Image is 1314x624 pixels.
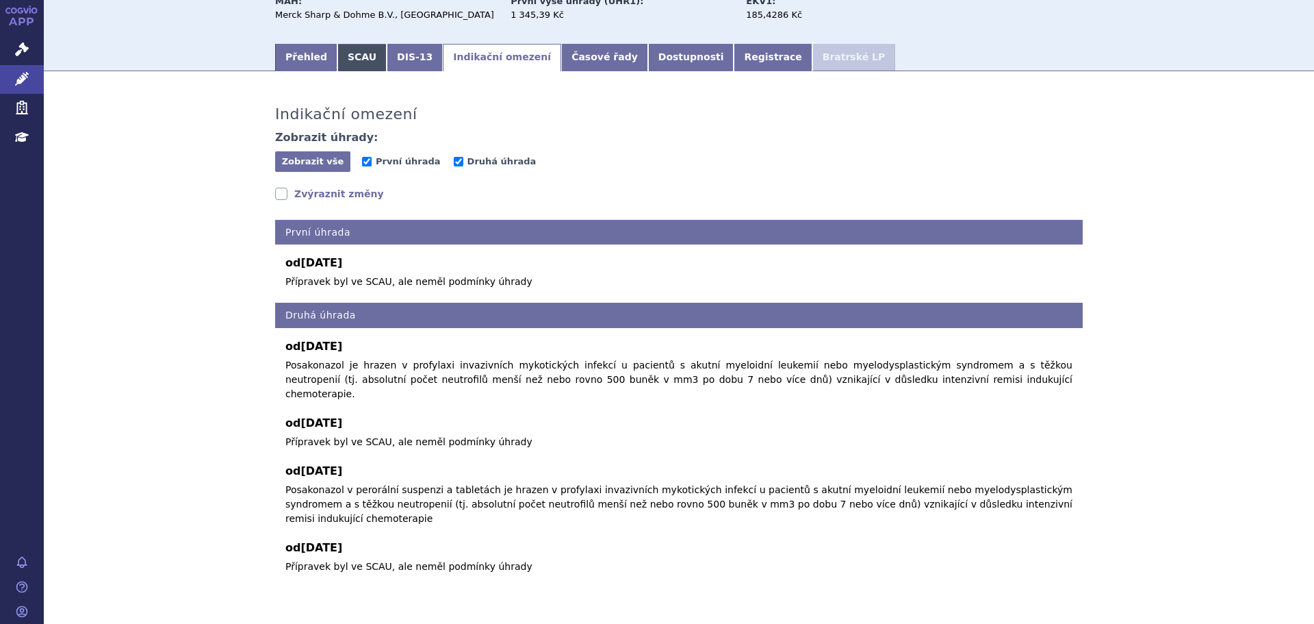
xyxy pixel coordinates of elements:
[285,560,1072,574] p: Přípravek byl ve SCAU, ale neměl podmínky úhrady
[561,44,648,71] a: Časové řady
[443,44,561,71] a: Indikační omezení
[511,9,733,21] div: 1 345,39 Kč
[275,187,384,201] a: Zvýraznit změny
[300,416,342,429] span: [DATE]
[746,9,900,21] div: 185,4286 Kč
[376,156,440,166] span: První úhrada
[275,220,1083,245] h4: První úhrada
[300,340,342,353] span: [DATE]
[275,303,1083,328] h4: Druhá úhrada
[285,415,1072,432] b: od
[285,435,1072,449] p: Přípravek byl ve SCAU, ale neměl podmínky úhrady
[275,9,498,21] div: Merck Sharp & Dohme B.V., [GEOGRAPHIC_DATA]
[467,156,537,166] span: Druhá úhrada
[285,358,1072,401] p: Posakonazol je hrazen v profylaxi invazivních mykotických infekcí u pacientů s akutní myeloidní l...
[282,156,344,166] span: Zobrazit vše
[275,151,350,172] button: Zobrazit vše
[734,44,812,71] a: Registrace
[285,483,1072,526] p: Posakonazol v perorální suspenzi a tabletách je hrazen v profylaxi invazivních mykotických infekc...
[300,541,342,554] span: [DATE]
[285,255,1072,271] b: od
[275,105,417,123] h3: Indikační omezení
[275,131,378,145] h4: Zobrazit úhrady:
[285,275,1072,289] p: Přípravek byl ve SCAU, ale neměl podmínky úhrady
[648,44,734,71] a: Dostupnosti
[454,157,463,166] input: Druhá úhrada
[300,256,342,269] span: [DATE]
[285,338,1072,355] b: od
[362,157,372,166] input: První úhrada
[285,540,1072,556] b: od
[300,464,342,477] span: [DATE]
[275,44,337,71] a: Přehled
[285,463,1072,479] b: od
[337,44,387,71] a: SCAU
[387,44,443,71] a: DIS-13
